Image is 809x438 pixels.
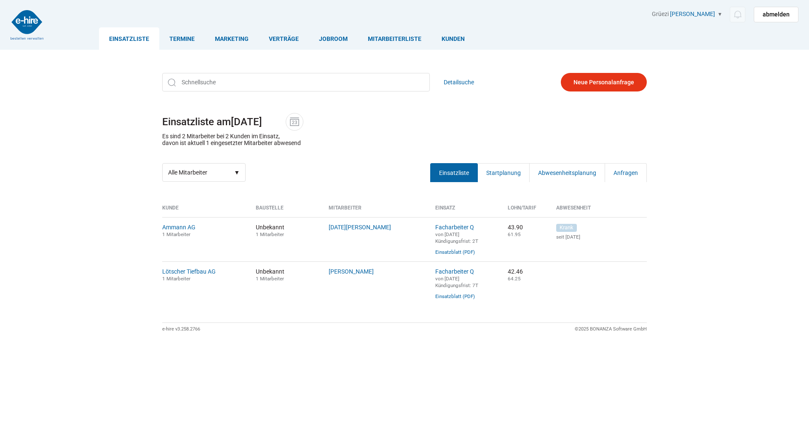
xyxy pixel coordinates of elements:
input: Schnellsuche [162,73,430,91]
div: Grüezi [652,11,798,22]
a: Einsatzblatt (PDF) [435,249,475,255]
a: Einsatzliste [99,27,159,50]
a: [PERSON_NAME] [670,11,715,17]
img: icon-date.svg [288,116,301,128]
small: von [DATE] Kündigungsfrist: 2T [435,231,478,244]
div: ©2025 BONANZA Software GmbH [575,323,647,336]
th: Lohn/Tarif [501,205,550,217]
small: 61.95 [508,231,521,237]
a: Jobroom [309,27,358,50]
span: Krank [556,224,577,232]
a: Ammann AG [162,224,196,231]
img: logo2.png [11,10,43,40]
span: Unbekannt [256,268,316,282]
a: Abwesenheitsplanung [529,163,605,182]
th: Mitarbeiter [322,205,429,217]
small: 1 Mitarbeiter [256,276,284,282]
a: Anfragen [605,163,647,182]
small: 1 Mitarbeiter [162,276,190,282]
a: Verträge [259,27,309,50]
a: [DATE][PERSON_NAME] [329,224,391,231]
small: 1 Mitarbeiter [256,231,284,237]
h1: Einsatzliste am [162,113,647,131]
nobr: 43.90 [508,224,523,231]
a: Einsatzblatt (PDF) [435,293,475,299]
a: Termine [159,27,205,50]
th: Einsatz [429,205,502,217]
a: abmelden [754,7,798,22]
a: Mitarbeiterliste [358,27,431,50]
small: 64.25 [508,276,521,282]
p: Es sind 2 Mitarbeiter bei 2 Kunden im Einsatz, davon ist aktuell 1 eingesetzter Mitarbeiter abwesend [162,133,301,146]
small: von [DATE] Kündigungsfrist: 7T [435,276,478,288]
a: Einsatzliste [430,163,478,182]
nobr: 42.46 [508,268,523,275]
a: [PERSON_NAME] [329,268,374,275]
a: Lötscher Tiefbau AG [162,268,216,275]
small: seit [DATE] [556,234,647,240]
span: Unbekannt [256,224,316,237]
th: Abwesenheit [550,205,647,217]
th: Baustelle [249,205,322,217]
div: e-hire v3.258.2766 [162,323,200,336]
small: 1 Mitarbeiter [162,231,190,237]
a: Startplanung [477,163,530,182]
a: Detailsuche [444,73,474,91]
th: Kunde [162,205,249,217]
a: Facharbeiter Q [435,268,474,275]
a: Facharbeiter Q [435,224,474,231]
a: Marketing [205,27,259,50]
a: Neue Personalanfrage [561,73,647,91]
a: Kunden [431,27,475,50]
img: icon-notification.svg [732,9,743,20]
